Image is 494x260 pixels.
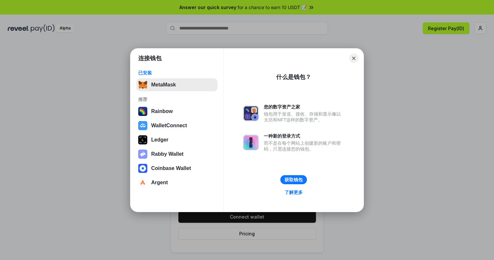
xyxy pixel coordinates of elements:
div: 已安装 [138,70,216,76]
img: svg+xml,%3Csvg%20xmlns%3D%22http%3A%2F%2Fwww.w3.org%2F2000%2Fsvg%22%20fill%3D%22none%22%20viewBox... [243,135,259,150]
button: MetaMask [136,78,218,91]
div: Rabby Wallet [151,151,184,157]
img: svg+xml,%3Csvg%20xmlns%3D%22http%3A%2F%2Fwww.w3.org%2F2000%2Fsvg%22%20fill%3D%22none%22%20viewBox... [243,106,259,121]
div: Rainbow [151,108,173,114]
div: Coinbase Wallet [151,165,191,171]
button: 获取钱包 [280,175,307,184]
div: 而不是在每个网站上创建新的账户和密码，只需连接您的钱包。 [264,140,344,152]
div: MetaMask [151,82,176,88]
button: Rainbow [136,105,218,118]
img: svg+xml,%3Csvg%20width%3D%2228%22%20height%3D%2228%22%20viewBox%3D%220%200%2028%2028%22%20fill%3D... [138,121,147,130]
div: 了解更多 [285,189,303,195]
div: 您的数字资产之家 [264,104,344,110]
div: WalletConnect [151,123,187,129]
img: svg+xml,%3Csvg%20xmlns%3D%22http%3A%2F%2Fwww.w3.org%2F2000%2Fsvg%22%20fill%3D%22none%22%20viewBox... [138,150,147,159]
button: Ledger [136,133,218,146]
img: svg+xml,%3Csvg%20width%3D%2228%22%20height%3D%2228%22%20viewBox%3D%220%200%2028%2028%22%20fill%3D... [138,178,147,187]
div: 一种新的登录方式 [264,133,344,139]
h1: 连接钱包 [138,54,162,62]
img: svg+xml,%3Csvg%20xmlns%3D%22http%3A%2F%2Fwww.w3.org%2F2000%2Fsvg%22%20width%3D%2228%22%20height%3... [138,135,147,144]
img: svg+xml,%3Csvg%20fill%3D%22none%22%20height%3D%2233%22%20viewBox%3D%220%200%2035%2033%22%20width%... [138,80,147,89]
div: 获取钱包 [285,177,303,183]
img: svg+xml,%3Csvg%20width%3D%2228%22%20height%3D%2228%22%20viewBox%3D%220%200%2028%2028%22%20fill%3D... [138,164,147,173]
button: Rabby Wallet [136,148,218,161]
button: Coinbase Wallet [136,162,218,175]
button: Argent [136,176,218,189]
button: WalletConnect [136,119,218,132]
a: 了解更多 [281,188,307,197]
div: 什么是钱包？ [276,73,311,81]
img: svg+xml,%3Csvg%20width%3D%22120%22%20height%3D%22120%22%20viewBox%3D%220%200%20120%20120%22%20fil... [138,107,147,116]
div: Ledger [151,137,168,143]
div: 推荐 [138,96,216,102]
button: Close [349,54,358,63]
div: 钱包用于发送、接收、存储和显示像以太坊和NFT这样的数字资产。 [264,111,344,123]
div: Argent [151,180,168,186]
